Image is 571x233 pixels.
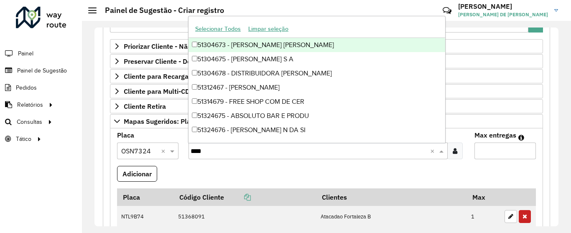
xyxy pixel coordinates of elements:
a: Cliente para Multi-CDD/Internalização [110,84,543,98]
td: 51368091 [173,206,316,228]
label: Placa [117,130,134,140]
div: 51312467 - [PERSON_NAME] [189,80,445,95]
span: Mapas Sugeridos: Placa-Cliente [124,118,222,125]
span: Relatórios [17,100,43,109]
button: Limpar seleção [245,23,292,35]
div: 51324678 - [PERSON_NAME] [189,137,445,151]
div: 51304678 - DISTRIBUIDORA [PERSON_NAME] [189,66,445,80]
span: [PERSON_NAME] DE [PERSON_NAME] [458,11,548,18]
button: Adicionar [117,166,157,182]
h3: [PERSON_NAME] [458,3,548,10]
span: Pedidos [16,83,37,92]
td: 1 [467,206,500,228]
a: Preservar Cliente - Devem ficar no buffer, não roteirizar [110,54,543,68]
td: NTL9B74 [117,206,173,228]
a: Mapas Sugeridos: Placa-Cliente [110,114,543,128]
a: Cliente Retira [110,99,543,113]
em: Máximo de clientes que serão colocados na mesma rota com os clientes informados [518,134,524,141]
span: Priorizar Cliente - Não podem ficar no buffer [124,43,260,50]
span: Cliente para Multi-CDD/Internalização [124,88,242,95]
span: Cliente para Recarga [124,73,189,80]
span: Preservar Cliente - Devem ficar no buffer, não roteirizar [124,58,294,65]
div: 51314679 - FREE SHOP COM DE CER [189,95,445,109]
td: Atacadao Fortaleza B [316,206,467,228]
button: Selecionar Todos [191,23,245,35]
th: Clientes [316,188,467,206]
span: Painel [18,49,33,58]
span: Tático [16,135,31,143]
th: Código Cliente [173,188,316,206]
span: Clear all [430,146,437,156]
a: Priorizar Cliente - Não podem ficar no buffer [110,39,543,53]
div: 51324675 - ABSOLUTO BAR E PRODU [189,109,445,123]
a: Contato Rápido [438,2,456,20]
span: Cliente Retira [124,103,166,110]
a: Cliente para Recarga [110,69,543,83]
div: 51324676 - [PERSON_NAME] N DA SI [189,123,445,137]
h2: Painel de Sugestão - Criar registro [97,6,224,15]
a: Copiar [224,193,251,201]
span: Clear all [161,146,168,156]
div: 51304673 - [PERSON_NAME] [PERSON_NAME] [189,38,445,52]
label: Max entregas [474,130,516,140]
ng-dropdown-panel: Options list [188,16,446,143]
th: Max [467,188,500,206]
span: Painel de Sugestão [17,66,67,75]
div: 51304675 - [PERSON_NAME] S A [189,52,445,66]
span: Consultas [17,118,42,126]
th: Placa [117,188,173,206]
